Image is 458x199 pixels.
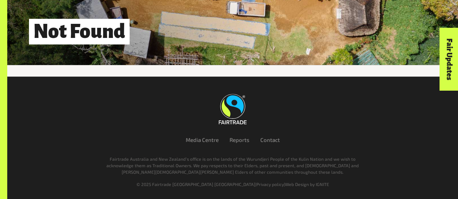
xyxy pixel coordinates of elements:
a: Privacy policy [256,182,284,187]
span: © 2025 Fairtrade [GEOGRAPHIC_DATA] [GEOGRAPHIC_DATA] [136,182,255,187]
img: Fairtrade Australia New Zealand logo [219,94,247,124]
a: Reports [230,137,249,143]
div: | | [34,181,431,187]
a: Web Design by IGNITE [285,182,329,187]
a: Contact [260,137,280,143]
a: Media Centre [186,137,219,143]
h1: Not Found [29,19,130,44]
p: Fairtrade Australia and New Zealand’s office is on the lands of the Wurundjeri People of the Kuli... [102,156,364,175]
